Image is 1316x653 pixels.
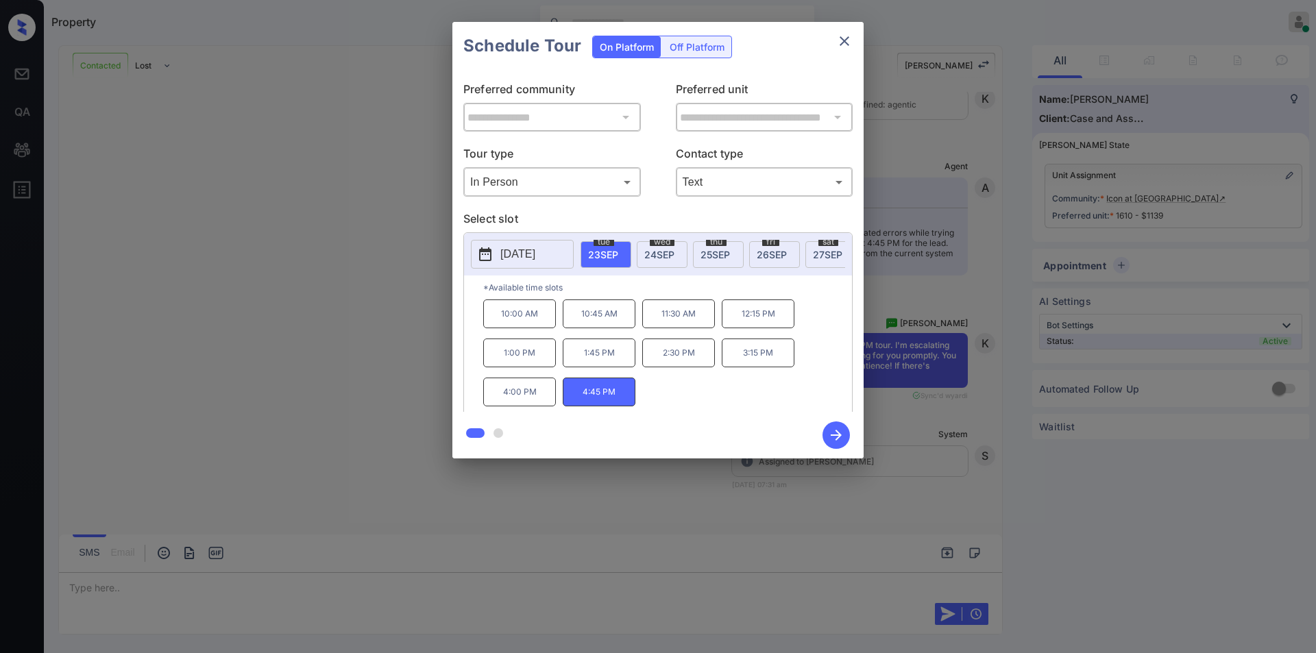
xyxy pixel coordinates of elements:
span: 25 SEP [700,249,730,260]
div: date-select [581,241,631,268]
span: fri [762,238,779,246]
div: On Platform [593,36,661,58]
div: In Person [467,171,637,193]
p: Preferred community [463,81,641,103]
button: btn-next [814,417,858,453]
div: date-select [749,241,800,268]
div: date-select [693,241,744,268]
p: 10:00 AM [483,299,556,328]
p: 3:15 PM [722,338,794,367]
span: 24 SEP [644,249,674,260]
span: sat [818,238,838,246]
p: 10:45 AM [563,299,635,328]
button: [DATE] [471,240,574,269]
p: Tour type [463,145,641,167]
p: Contact type [676,145,853,167]
span: 26 SEP [757,249,787,260]
p: 11:30 AM [642,299,715,328]
div: Off Platform [663,36,731,58]
span: tue [594,238,614,246]
p: 1:00 PM [483,338,556,367]
button: close [831,27,858,55]
p: 2:30 PM [642,338,715,367]
p: *Available time slots [483,275,852,299]
span: thu [706,238,727,246]
p: [DATE] [500,246,535,262]
div: Text [679,171,850,193]
div: date-select [805,241,856,268]
span: wed [650,238,674,246]
p: 4:00 PM [483,378,556,406]
h2: Schedule Tour [452,22,592,70]
p: Preferred unit [676,81,853,103]
p: 1:45 PM [563,338,635,367]
p: 4:45 PM [563,378,635,406]
span: 23 SEP [588,249,618,260]
p: 12:15 PM [722,299,794,328]
span: 27 SEP [813,249,842,260]
div: date-select [637,241,687,268]
p: Select slot [463,210,853,232]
